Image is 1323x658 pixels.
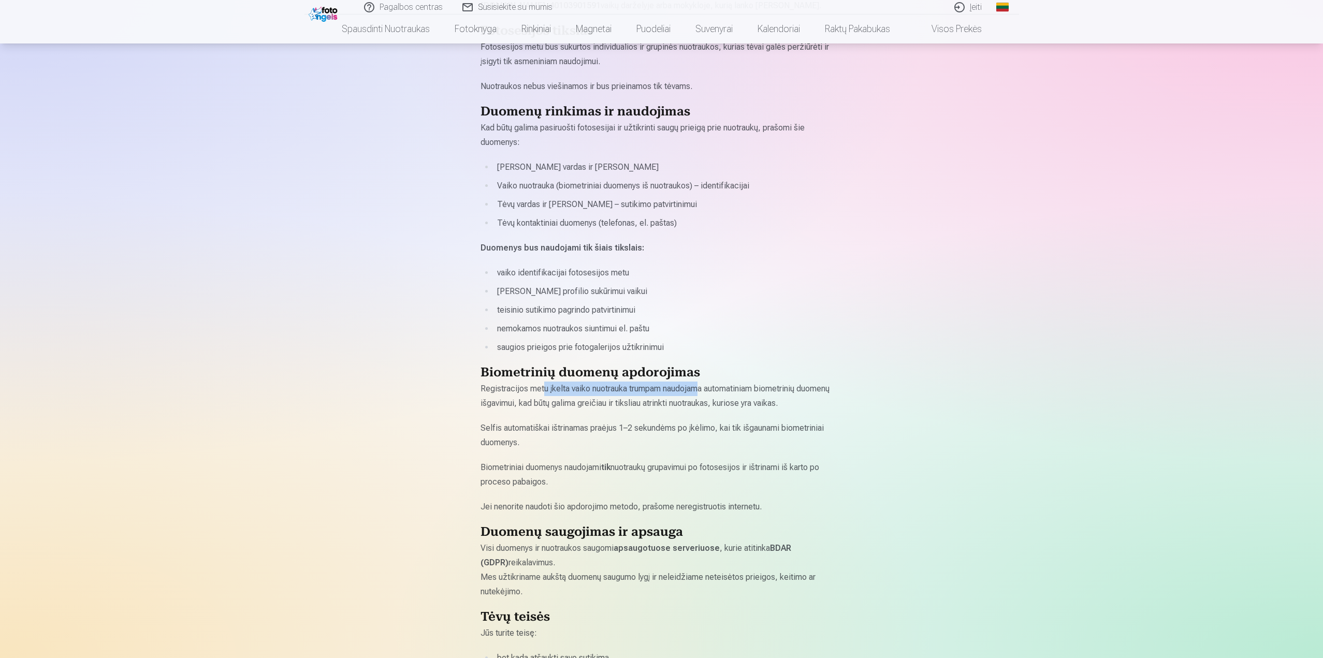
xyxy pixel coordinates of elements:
a: Visos prekės [903,14,994,43]
p: Fotosesijos metu bus sukurtos individualios ir grupinės nuotraukos, kurias tėvai galės peržiūrėti... [481,40,843,69]
strong: Duomenys bus naudojami tik šiais tikslais: [481,243,644,253]
p: Visi duomenys ir nuotraukos saugomi , kurie atitinka reikalavimus. Mes užtikriname aukštą duomenų... [481,541,843,599]
li: [PERSON_NAME] profilio sukūrimui vaikui [494,284,843,299]
h2: Biometrinių duomenų apdorojimas [481,365,843,382]
li: Tėvų kontaktiniai duomenys (telefonas, el. paštas) [494,216,843,230]
h2: Duomenų saugojimas ir apsauga [481,524,843,541]
h2: Tėvų teisės [481,609,843,626]
p: Jei nenorite naudoti šio apdorojimo metodo, prašome neregistruotis internetu. [481,500,843,514]
a: Spausdinti nuotraukas [329,14,442,43]
li: Tėvų vardas ir [PERSON_NAME] – sutikimo patvirtinimui [494,197,843,212]
p: Selfis automatiškai ištrinamas praėjus 1–2 sekundėms po įkėlimo, kai tik išgaunami biometriniai d... [481,421,843,450]
a: Magnetai [563,14,624,43]
a: Kalendoriai [745,14,812,43]
a: Raktų pakabukas [812,14,903,43]
p: Registracijos metu įkelta vaiko nuotrauka trumpam naudojama automatiniam biometrinių duomenų išga... [481,382,843,411]
a: Fotoknyga [442,14,509,43]
li: teisinio sutikimo pagrindo patvirtinimui [494,303,843,317]
p: Nuotraukos nebus viešinamos ir bus prieinamos tik tėvams. [481,79,843,94]
a: Rinkiniai [509,14,563,43]
h2: Duomenų rinkimas ir naudojimas [481,104,843,121]
li: nemokamos nuotraukos siuntimui el. paštu [494,321,843,336]
li: vaiko identifikacijai fotosesijos metu [494,266,843,280]
strong: apsaugotuose serveriuose [614,543,720,553]
strong: tik [601,462,610,472]
p: Biometriniai duomenys naudojami nuotraukų grupavimui po fotosesijos ir ištrinami iš karto po proc... [481,460,843,489]
p: Jūs turite teisę: [481,626,843,640]
li: Vaiko nuotrauka (biometriniai duomenys iš nuotraukos) – identifikacijai [494,179,843,193]
a: Puodeliai [624,14,683,43]
img: /fa2 [309,4,340,22]
li: saugios prieigos prie fotogalerijos užtikrinimui [494,340,843,355]
a: Suvenyrai [683,14,745,43]
p: Kad būtų galima pasiruošti fotosesijai ir užtikrinti saugų prieigą prie nuotraukų, prašomi šie du... [481,121,843,150]
li: [PERSON_NAME] vardas ir [PERSON_NAME] [494,160,843,174]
